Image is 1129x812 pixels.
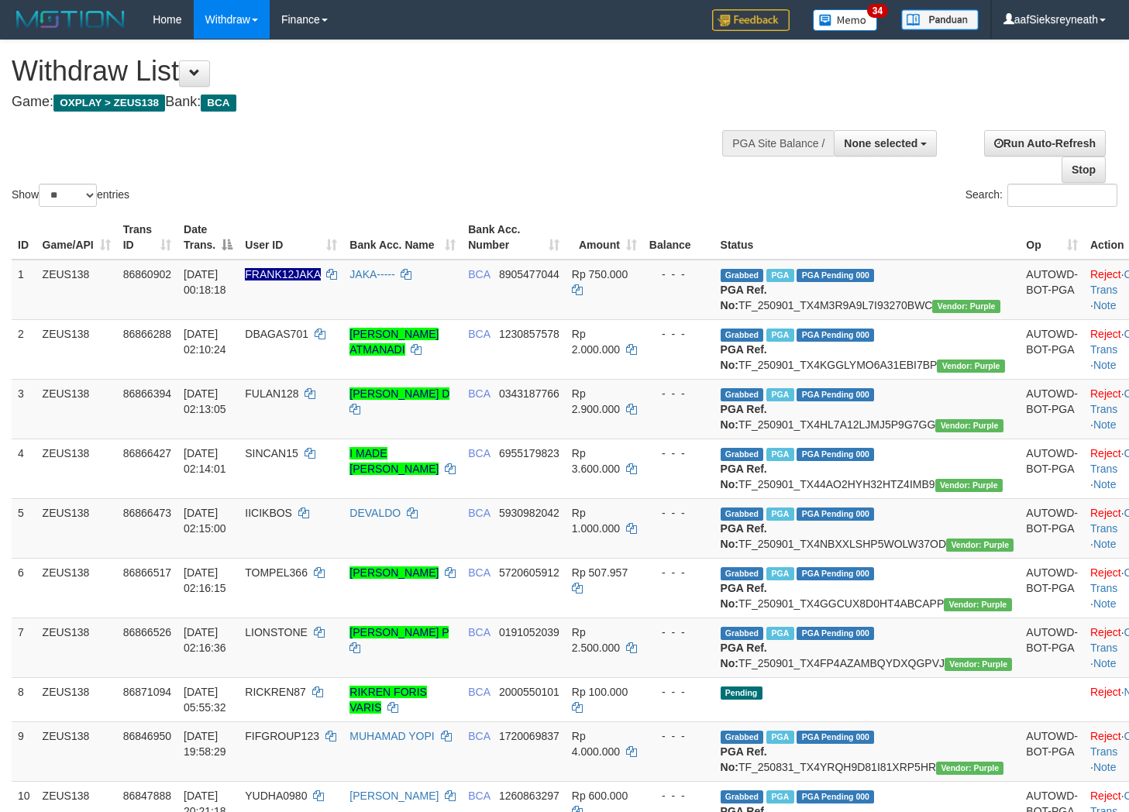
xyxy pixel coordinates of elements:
span: Copy 5720605912 to clipboard [499,566,559,579]
th: Bank Acc. Name: activate to sort column ascending [343,215,462,260]
span: PGA Pending [797,448,874,461]
img: panduan.png [901,9,979,30]
a: Note [1093,478,1117,490]
th: Bank Acc. Number: activate to sort column ascending [462,215,566,260]
b: PGA Ref. No: [721,343,767,371]
th: Op: activate to sort column ascending [1020,215,1084,260]
span: Vendor URL: https://trx4.1velocity.biz [936,762,1003,775]
td: ZEUS138 [36,439,117,498]
span: Rp 3.600.000 [572,447,620,475]
td: 8 [12,677,36,721]
span: Grabbed [721,388,764,401]
span: Rp 1.000.000 [572,507,620,535]
div: - - - [649,624,708,640]
td: TF_250901_TX4FP4AZAMBQYDXQGPVJ [714,618,1021,677]
th: Status [714,215,1021,260]
span: Marked by aafpengsreynich [766,329,793,342]
span: BCA [468,730,490,742]
td: AUTOWD-BOT-PGA [1020,558,1084,618]
td: AUTOWD-BOT-PGA [1020,439,1084,498]
a: [PERSON_NAME] P [349,626,449,638]
span: Grabbed [721,329,764,342]
a: Note [1093,538,1117,550]
span: PGA Pending [797,567,874,580]
span: 86866394 [123,387,171,400]
span: Rp 750.000 [572,268,628,280]
span: Marked by aafnoeunsreypich [766,731,793,744]
span: 86846950 [123,730,171,742]
td: AUTOWD-BOT-PGA [1020,498,1084,558]
span: [DATE] 02:15:00 [184,507,226,535]
b: PGA Ref. No: [721,522,767,550]
a: RIKREN FORIS VARIS [349,686,427,714]
th: ID [12,215,36,260]
span: Grabbed [721,507,764,521]
b: PGA Ref. No: [721,582,767,610]
button: None selected [834,130,937,157]
a: Note [1093,299,1117,311]
td: AUTOWD-BOT-PGA [1020,721,1084,781]
span: 86860902 [123,268,171,280]
td: TF_250901_TX4KGGLYMO6A31EBI7BP [714,319,1021,379]
td: ZEUS138 [36,618,117,677]
span: PGA Pending [797,329,874,342]
label: Search: [966,184,1117,207]
span: Vendor URL: https://trx4.1velocity.biz [945,658,1012,671]
td: ZEUS138 [36,498,117,558]
a: [PERSON_NAME] ATMANADI [349,328,439,356]
td: ZEUS138 [36,319,117,379]
a: Reject [1090,686,1121,698]
a: [PERSON_NAME] [349,790,439,802]
th: Trans ID: activate to sort column ascending [117,215,177,260]
span: Rp 600.000 [572,790,628,802]
span: 34 [867,4,888,18]
span: FULAN128 [245,387,298,400]
td: AUTOWD-BOT-PGA [1020,379,1084,439]
span: BCA [201,95,236,112]
span: Marked by aafpengsreynich [766,269,793,282]
div: - - - [649,684,708,700]
td: 4 [12,439,36,498]
div: - - - [649,446,708,461]
span: 86866288 [123,328,171,340]
td: TF_250901_TX4GGCUX8D0HT4ABCAPP [714,558,1021,618]
a: DEVALDO [349,507,401,519]
span: BCA [468,686,490,698]
td: AUTOWD-BOT-PGA [1020,260,1084,320]
span: PGA Pending [797,731,874,744]
span: Copy 1230857578 to clipboard [499,328,559,340]
span: Marked by aafpengsreynich [766,567,793,580]
span: IICIKBOS [245,507,292,519]
td: ZEUS138 [36,721,117,781]
a: [PERSON_NAME] D [349,387,449,400]
span: [DATE] 02:16:15 [184,566,226,594]
span: Nama rekening ada tanda titik/strip, harap diedit [245,268,320,280]
th: Date Trans.: activate to sort column descending [177,215,239,260]
a: Note [1093,597,1117,610]
span: PGA Pending [797,269,874,282]
td: TF_250901_TX4NBXXLSHP5WOLW37OD [714,498,1021,558]
span: Grabbed [721,567,764,580]
div: - - - [649,326,708,342]
td: AUTOWD-BOT-PGA [1020,319,1084,379]
span: Rp 2.500.000 [572,626,620,654]
a: Note [1093,359,1117,371]
td: TF_250901_TX44AO2HYH32HTZ4IMB9 [714,439,1021,498]
td: ZEUS138 [36,379,117,439]
a: Reject [1090,730,1121,742]
span: DBAGAS701 [245,328,308,340]
span: FIFGROUP123 [245,730,319,742]
td: 6 [12,558,36,618]
a: [PERSON_NAME] [349,566,439,579]
span: Copy 5930982042 to clipboard [499,507,559,519]
span: TOMPEL366 [245,566,308,579]
span: BCA [468,626,490,638]
span: 86866427 [123,447,171,459]
th: User ID: activate to sort column ascending [239,215,343,260]
span: Vendor URL: https://trx4.1velocity.biz [935,479,1003,492]
select: Showentries [39,184,97,207]
div: - - - [649,565,708,580]
span: 86871094 [123,686,171,698]
span: Vendor URL: https://trx4.1velocity.biz [932,300,1000,313]
td: TF_250901_TX4M3R9A9L7I93270BWC [714,260,1021,320]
